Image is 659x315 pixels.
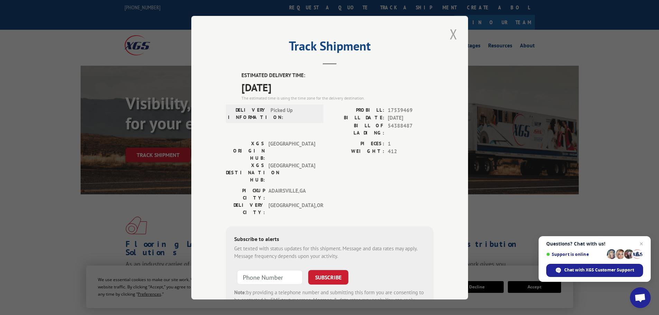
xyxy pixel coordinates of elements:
span: [GEOGRAPHIC_DATA] [268,161,315,183]
div: Get texted with status updates for this shipment. Message and data rates may apply. Message frequ... [234,244,425,260]
label: DELIVERY INFORMATION: [228,106,267,121]
span: Chat with XGS Customer Support [564,267,634,273]
label: PICKUP CITY: [226,187,265,201]
span: Questions? Chat with us! [546,241,643,247]
span: ADAIRSVILLE , GA [268,187,315,201]
div: Subscribe to alerts [234,234,425,244]
label: XGS DESTINATION HUB: [226,161,265,183]
span: Chat with XGS Customer Support [546,264,643,277]
input: Phone Number [237,270,303,284]
label: WEIGHT: [330,148,384,156]
div: by providing a telephone number and submitting this form you are consenting to be contacted by SM... [234,288,425,312]
label: XGS ORIGIN HUB: [226,140,265,161]
label: ESTIMATED DELIVERY TIME: [241,72,433,80]
span: Support is online [546,252,604,257]
span: 17539469 [388,106,433,114]
span: [DATE] [241,79,433,95]
a: Open chat [630,287,651,308]
span: 1 [388,140,433,148]
span: [GEOGRAPHIC_DATA] , OR [268,201,315,216]
span: [GEOGRAPHIC_DATA] [268,140,315,161]
label: BILL DATE: [330,114,384,122]
label: PIECES: [330,140,384,148]
h2: Track Shipment [226,41,433,54]
strong: Note: [234,289,246,295]
span: Picked Up [271,106,317,121]
button: Close modal [448,25,459,44]
div: The estimated time is using the time zone for the delivery destination. [241,95,433,101]
span: [DATE] [388,114,433,122]
span: 54388487 [388,122,433,136]
label: PROBILL: [330,106,384,114]
label: DELIVERY CITY: [226,201,265,216]
span: 412 [388,148,433,156]
button: SUBSCRIBE [308,270,348,284]
label: BILL OF LADING: [330,122,384,136]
